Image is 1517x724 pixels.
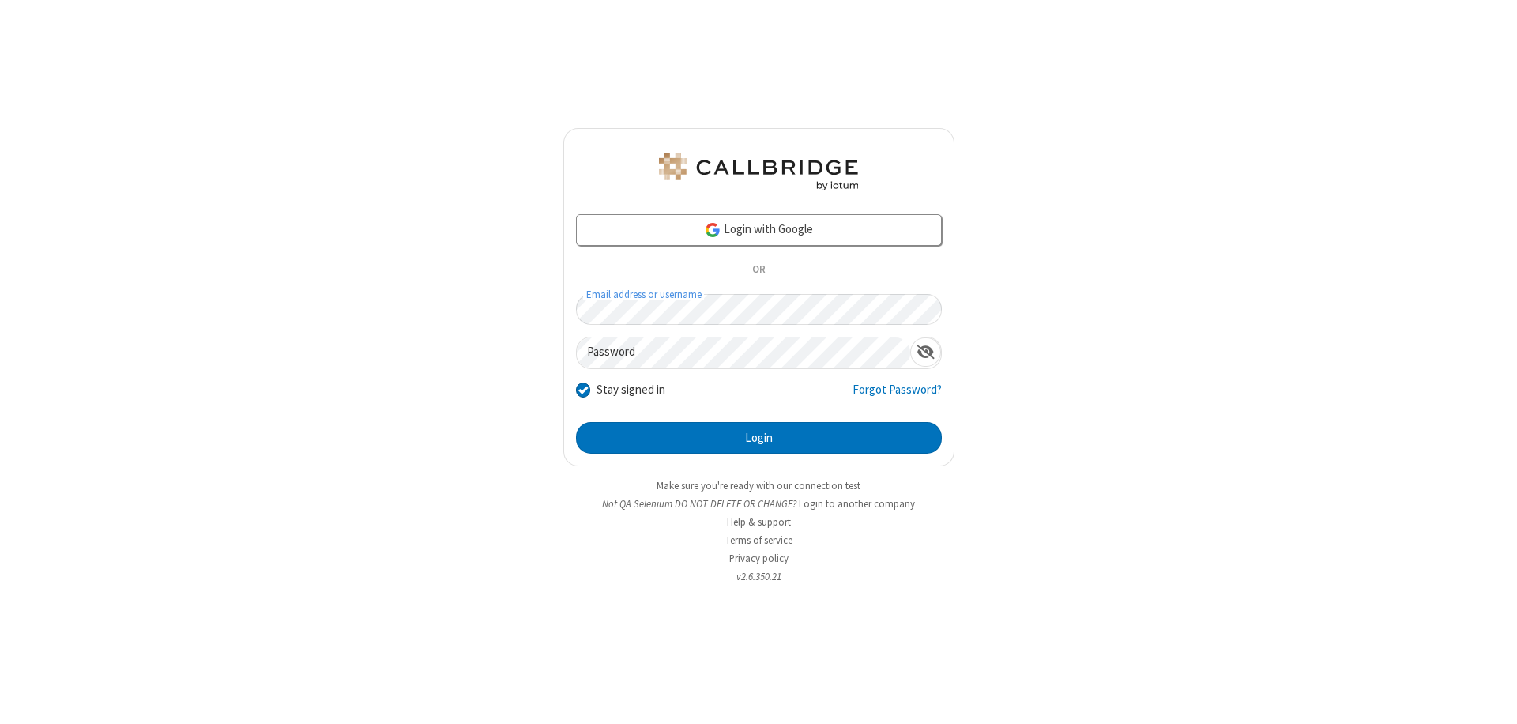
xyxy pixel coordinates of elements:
img: google-icon.png [704,221,721,239]
a: Privacy policy [729,552,789,565]
img: QA Selenium DO NOT DELETE OR CHANGE [656,153,861,190]
input: Password [577,337,910,368]
li: v2.6.350.21 [563,569,954,584]
button: Login to another company [799,496,915,511]
div: Show password [910,337,941,367]
a: Login with Google [576,214,942,246]
a: Forgot Password? [853,381,942,411]
label: Stay signed in [597,381,665,399]
li: Not QA Selenium DO NOT DELETE OR CHANGE? [563,496,954,511]
a: Terms of service [725,534,792,547]
a: Make sure you're ready with our connection test [657,479,860,492]
button: Login [576,422,942,454]
a: Help & support [727,515,791,529]
input: Email address or username [576,294,942,325]
span: OR [746,259,771,281]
